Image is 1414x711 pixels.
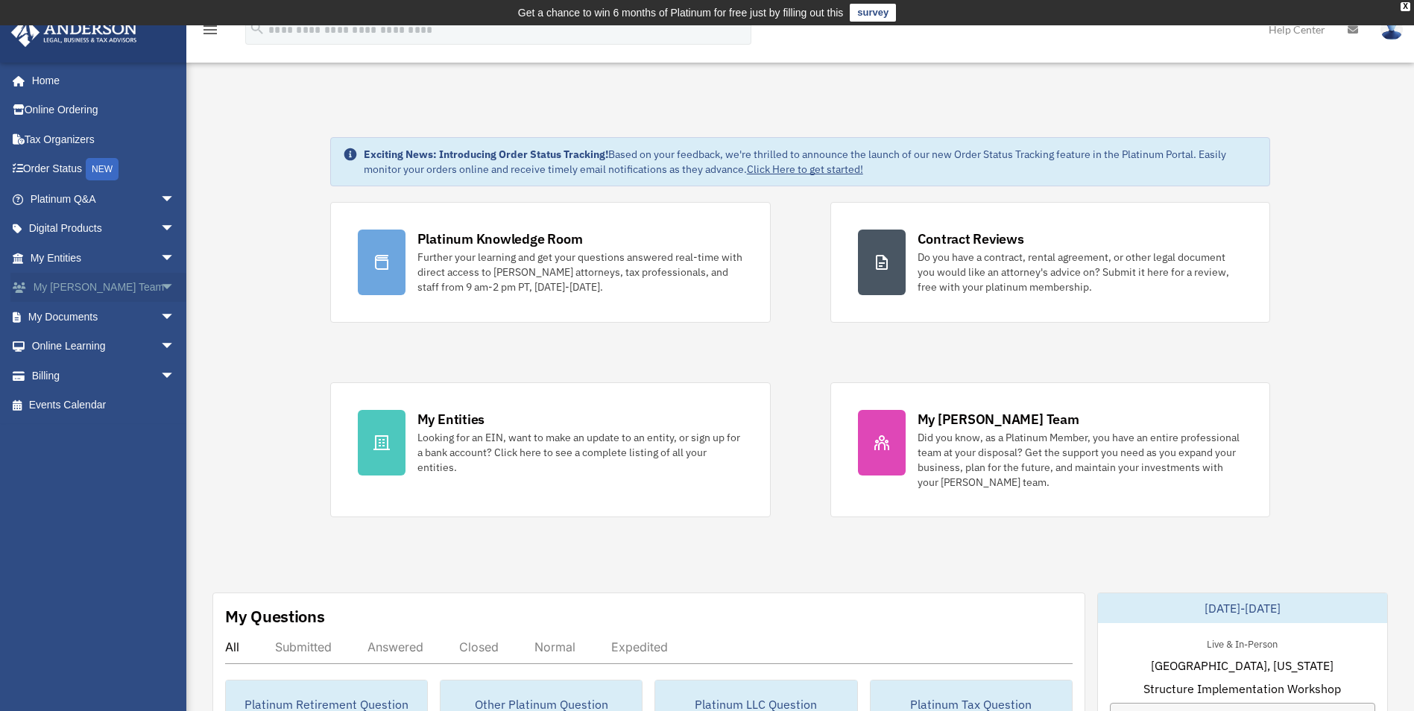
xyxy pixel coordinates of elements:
[918,430,1243,490] div: Did you know, as a Platinum Member, you have an entire professional team at your disposal? Get th...
[86,158,119,180] div: NEW
[275,639,332,654] div: Submitted
[459,639,499,654] div: Closed
[160,361,190,391] span: arrow_drop_down
[1401,2,1410,11] div: close
[417,410,485,429] div: My Entities
[160,214,190,244] span: arrow_drop_down
[611,639,668,654] div: Expedited
[160,302,190,332] span: arrow_drop_down
[10,302,198,332] a: My Documentsarrow_drop_down
[918,410,1079,429] div: My [PERSON_NAME] Team
[160,184,190,215] span: arrow_drop_down
[330,202,771,323] a: Platinum Knowledge Room Further your learning and get your questions answered real-time with dire...
[367,639,423,654] div: Answered
[534,639,575,654] div: Normal
[201,26,219,39] a: menu
[160,243,190,274] span: arrow_drop_down
[160,273,190,303] span: arrow_drop_down
[850,4,896,22] a: survey
[918,230,1024,248] div: Contract Reviews
[10,243,198,273] a: My Entitiesarrow_drop_down
[1195,635,1290,651] div: Live & In-Person
[7,18,142,47] img: Anderson Advisors Platinum Portal
[1380,19,1403,40] img: User Pic
[10,66,190,95] a: Home
[1151,657,1333,674] span: [GEOGRAPHIC_DATA], [US_STATE]
[10,124,198,154] a: Tax Organizers
[1098,593,1387,623] div: [DATE]-[DATE]
[417,430,743,475] div: Looking for an EIN, want to make an update to an entity, or sign up for a bank account? Click her...
[10,361,198,391] a: Billingarrow_drop_down
[10,214,198,244] a: Digital Productsarrow_drop_down
[10,95,198,125] a: Online Ordering
[417,230,583,248] div: Platinum Knowledge Room
[1143,680,1341,698] span: Structure Implementation Workshop
[364,148,608,161] strong: Exciting News: Introducing Order Status Tracking!
[160,332,190,362] span: arrow_drop_down
[830,382,1271,517] a: My [PERSON_NAME] Team Did you know, as a Platinum Member, you have an entire professional team at...
[518,4,844,22] div: Get a chance to win 6 months of Platinum for free just by filling out this
[10,184,198,214] a: Platinum Q&Aarrow_drop_down
[10,273,198,303] a: My [PERSON_NAME] Teamarrow_drop_down
[225,605,325,628] div: My Questions
[10,391,198,420] a: Events Calendar
[201,21,219,39] i: menu
[249,20,265,37] i: search
[10,154,198,185] a: Order StatusNEW
[364,147,1258,177] div: Based on your feedback, we're thrilled to announce the launch of our new Order Status Tracking fe...
[417,250,743,294] div: Further your learning and get your questions answered real-time with direct access to [PERSON_NAM...
[747,162,863,176] a: Click Here to get started!
[10,332,198,361] a: Online Learningarrow_drop_down
[330,382,771,517] a: My Entities Looking for an EIN, want to make an update to an entity, or sign up for a bank accoun...
[225,639,239,654] div: All
[830,202,1271,323] a: Contract Reviews Do you have a contract, rental agreement, or other legal document you would like...
[918,250,1243,294] div: Do you have a contract, rental agreement, or other legal document you would like an attorney's ad...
